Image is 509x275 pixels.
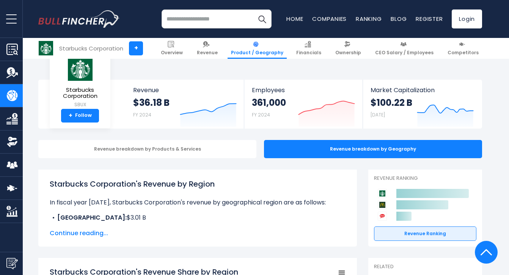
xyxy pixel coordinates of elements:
[371,97,412,108] strong: $100.22 B
[371,112,385,118] small: [DATE]
[372,38,437,59] a: CEO Salary / Employees
[378,212,387,221] img: Yum! Brands competitors logo
[374,175,476,182] p: Revenue Ranking
[55,55,105,109] a: Starbucks Corporation SBUX
[378,189,387,198] img: Starbucks Corporation competitors logo
[264,140,482,158] div: Revenue breakdown by Geography
[50,198,346,207] p: In fiscal year [DATE], Starbucks Corporation's revenue by geographical region are as follows:
[133,97,170,108] strong: $36.18 B
[444,38,482,59] a: Competitors
[371,86,474,94] span: Market Capitalization
[374,226,476,241] a: Revenue Ranking
[50,213,346,222] li: $3.01 B
[244,80,362,129] a: Employees 361,000 FY 2024
[129,41,143,55] a: +
[133,86,237,94] span: Revenue
[252,86,355,94] span: Employees
[193,38,221,59] a: Revenue
[38,10,120,28] a: Go to homepage
[61,109,99,123] a: +Follow
[363,80,481,129] a: Market Capitalization $100.22 B [DATE]
[56,101,104,108] small: SBUX
[39,41,53,55] img: SBUX logo
[286,15,303,23] a: Home
[335,50,361,56] span: Ownership
[57,222,129,231] b: International Segment:
[157,38,186,59] a: Overview
[452,9,482,28] a: Login
[228,38,287,59] a: Product / Geography
[252,97,286,108] strong: 361,000
[416,15,443,23] a: Register
[59,44,123,53] div: Starbucks Corporation
[50,222,346,231] li: $6.46 B
[38,10,120,28] img: bullfincher logo
[252,112,270,118] small: FY 2024
[67,56,93,81] img: SBUX logo
[50,178,346,190] h1: Starbucks Corporation's Revenue by Region
[133,112,151,118] small: FY 2024
[6,136,18,148] img: Ownership
[312,15,347,23] a: Companies
[253,9,272,28] button: Search
[356,15,382,23] a: Ranking
[56,87,104,99] span: Starbucks Corporation
[374,264,476,270] p: Related
[50,229,346,238] span: Continue reading...
[293,38,325,59] a: Financials
[161,50,183,56] span: Overview
[57,213,127,222] b: [GEOGRAPHIC_DATA]:
[126,80,244,129] a: Revenue $36.18 B FY 2024
[378,200,387,209] img: McDonald's Corporation competitors logo
[448,50,479,56] span: Competitors
[231,50,283,56] span: Product / Geography
[391,15,407,23] a: Blog
[69,112,72,119] strong: +
[296,50,321,56] span: Financials
[197,50,218,56] span: Revenue
[332,38,364,59] a: Ownership
[38,140,256,158] div: Revenue breakdown by Products & Services
[375,50,434,56] span: CEO Salary / Employees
